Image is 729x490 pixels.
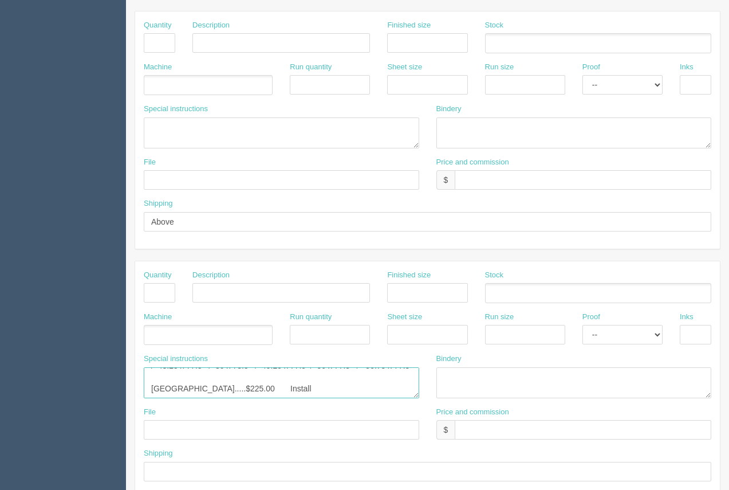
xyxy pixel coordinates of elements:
[680,312,693,323] label: Inks
[387,312,422,323] label: Sheet size
[144,270,171,281] label: Quantity
[485,62,514,73] label: Run size
[485,270,504,281] label: Stock
[144,104,208,115] label: Special instructions
[192,20,230,31] label: Description
[290,62,332,73] label: Run quantity
[387,62,422,73] label: Sheet size
[144,448,173,459] label: Shipping
[144,407,156,418] label: File
[485,312,514,323] label: Run size
[144,312,172,323] label: Machine
[290,312,332,323] label: Run quantity
[436,420,455,440] div: $
[387,270,431,281] label: Finished size
[582,312,600,323] label: Proof
[144,20,171,31] label: Quantity
[144,354,208,364] label: Special instructions
[436,407,509,418] label: Price and commission
[680,62,693,73] label: Inks
[192,270,230,281] label: Description
[436,104,462,115] label: Bindery
[144,198,173,209] label: Shipping
[485,20,504,31] label: Stock
[144,157,156,168] label: File
[436,170,455,190] div: $
[144,62,172,73] label: Machine
[387,20,431,31] label: Finished size
[144,367,419,398] textarea: Process.....$886.26 window perf ( 1 each x 6 versions) - 49.75 x 77.5 / 48.25 x 77.5 / 30 x 78.5 ...
[582,62,600,73] label: Proof
[436,354,462,364] label: Bindery
[436,157,509,168] label: Price and commission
